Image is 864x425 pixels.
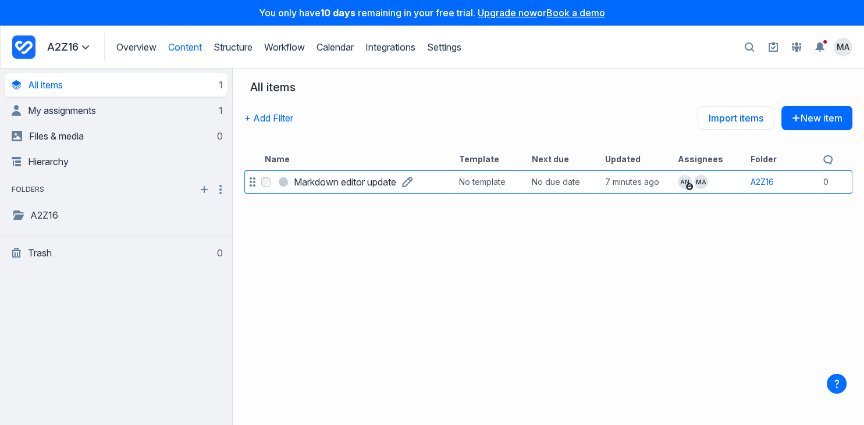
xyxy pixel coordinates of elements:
a: Content [168,41,202,53]
div: All items [250,80,301,94]
button: More folder actions [214,183,227,197]
a: Integrations [365,41,415,53]
a: All items1 [12,73,223,97]
a: Structure [214,41,253,53]
a: A2Z16 [12,208,223,222]
button: Assignees [678,153,723,165]
button: Next due [532,153,569,165]
a: Project Dashboard [12,33,35,61]
span: an [678,175,692,189]
span: an [678,176,692,185]
strong: 10 days [321,7,355,19]
a: People and Groups [787,38,806,56]
div: 0 [215,247,223,259]
a: Workflow [264,41,305,53]
button: + Add Filter [244,106,293,130]
button: Updated [605,153,641,165]
div: 0 [215,130,223,142]
a: A2Z16 [751,176,774,188]
span: folders [5,184,51,195]
button: Folder [751,153,777,165]
a: Files & media0 [12,124,223,148]
button: New item [781,106,852,130]
button: Open search [739,37,760,58]
a: Setup guide [764,38,783,56]
button: Name [265,153,290,165]
a: Import items [698,106,774,130]
button: Toggle the notification sidebar [810,38,829,56]
a: Upgrade now [478,7,537,19]
span: MA [694,175,708,189]
a: Hierarchy [12,150,223,173]
span: My assignments [28,105,96,116]
summary: View profile menu [834,38,852,56]
span: 7 minutes ago [605,176,659,188]
div: 1 [216,79,223,91]
a: My assignments1 [12,99,223,122]
a: Calendar [317,41,354,53]
div: 1 [216,105,223,116]
a: Book a demo [546,7,605,19]
a: Settings [427,41,461,53]
a: Trash0 [12,241,223,265]
div: No due date [532,176,580,188]
a: Markdown editor update [294,175,396,189]
span: Files & media [29,130,84,142]
summary: A2Z16 [47,40,93,54]
span: MA [694,176,708,185]
button: Template [459,153,499,165]
a: Overview [116,41,157,53]
p: You only have remaining in your free trial. or [7,7,857,19]
span: MA [837,41,849,53]
span: Trash [28,247,52,259]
